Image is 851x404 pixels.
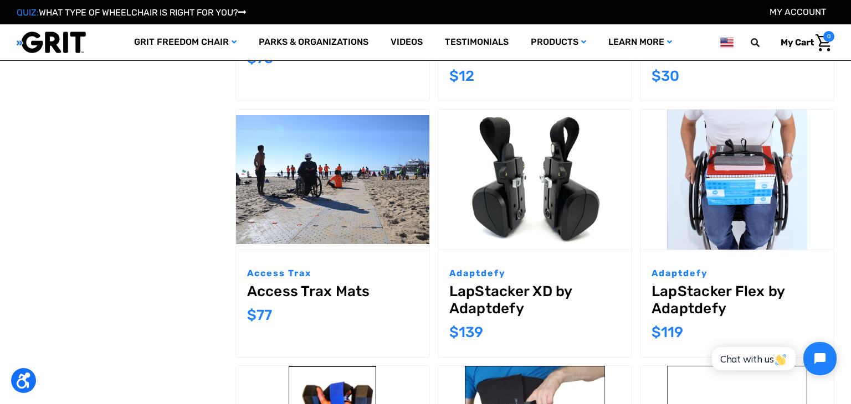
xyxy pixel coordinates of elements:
span: $139 [449,324,483,341]
a: Videos [380,24,434,60]
span: $12 [449,68,474,85]
img: Access Trax Mats [236,115,429,244]
input: Search [756,31,772,54]
span: $30 [652,68,679,85]
img: LapStacker Flex by Adaptdefy [640,110,834,250]
p: Access Trax [247,267,418,280]
img: GRIT All-Terrain Wheelchair and Mobility Equipment [17,31,86,54]
span: My Cart [781,37,814,48]
img: LapStacker XD by Adaptdefy [438,110,632,250]
a: LapStacker XD by Adaptdefy,$139.00 [449,283,621,317]
a: QUIZ:WHAT TYPE OF WHEELCHAIR IS RIGHT FOR YOU? [17,7,246,18]
a: Access Trax Mats,$77.00 [236,110,429,250]
a: Access Trax Mats,$77.00 [247,283,418,300]
p: Adaptdefy [449,267,621,280]
img: us.png [720,35,734,49]
img: Cart [816,34,832,51]
iframe: Tidio Chat [700,333,846,385]
a: GRIT Freedom Chair [123,24,248,60]
a: Parks & Organizations [248,24,380,60]
a: Cart with 0 items [772,31,834,54]
span: QUIZ: [17,7,39,18]
p: Adaptdefy [652,267,823,280]
a: Testimonials [434,24,520,60]
span: $119 [652,324,683,341]
a: LapStacker Flex by Adaptdefy,$119.00 [640,110,834,250]
a: Products [520,24,597,60]
a: LapStacker Flex by Adaptdefy,$119.00 [652,283,823,317]
a: Learn More [597,24,683,60]
a: LapStacker XD by Adaptdefy,$139.00 [438,110,632,250]
a: Account [770,7,826,17]
span: $77 [247,307,272,324]
span: 0 [823,31,834,42]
